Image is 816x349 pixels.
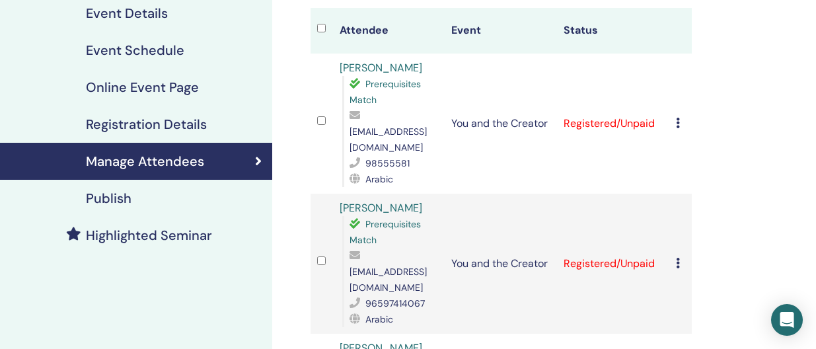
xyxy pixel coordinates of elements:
[445,54,557,194] td: You and the Creator
[86,153,204,169] h4: Manage Attendees
[365,313,393,325] span: Arabic
[86,5,168,21] h4: Event Details
[340,201,422,215] a: [PERSON_NAME]
[86,79,199,95] h4: Online Event Page
[771,304,803,336] div: Open Intercom Messenger
[557,8,669,54] th: Status
[86,116,207,132] h4: Registration Details
[445,194,557,334] td: You and the Creator
[86,227,212,243] h4: Highlighted Seminar
[350,126,427,153] span: [EMAIL_ADDRESS][DOMAIN_NAME]
[340,61,422,75] a: [PERSON_NAME]
[445,8,557,54] th: Event
[86,42,184,58] h4: Event Schedule
[365,297,425,309] span: 96597414067
[350,78,421,106] span: Prerequisites Match
[365,173,393,185] span: Arabic
[365,157,410,169] span: 98555581
[350,218,421,246] span: Prerequisites Match
[86,190,131,206] h4: Publish
[333,8,445,54] th: Attendee
[350,266,427,293] span: [EMAIL_ADDRESS][DOMAIN_NAME]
